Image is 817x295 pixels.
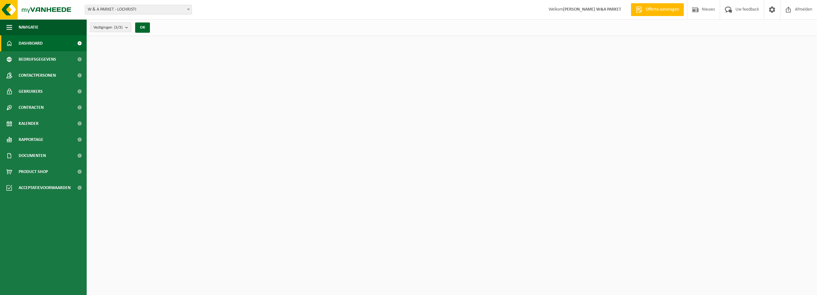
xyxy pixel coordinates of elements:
[19,35,43,51] span: Dashboard
[114,25,123,30] count: (3/3)
[19,132,43,148] span: Rapportage
[85,5,192,14] span: W & A PARKET - LOCHRISTI
[19,116,39,132] span: Kalender
[90,22,131,32] button: Vestigingen(3/3)
[93,23,123,32] span: Vestigingen
[19,83,43,100] span: Gebruikers
[644,6,681,13] span: Offerte aanvragen
[19,180,71,196] span: Acceptatievoorwaarden
[19,19,39,35] span: Navigatie
[135,22,150,33] button: OK
[19,67,56,83] span: Contactpersonen
[19,148,46,164] span: Documenten
[19,164,48,180] span: Product Shop
[563,7,621,12] strong: [PERSON_NAME] W&A PARKET
[19,51,56,67] span: Bedrijfsgegevens
[19,100,44,116] span: Contracten
[631,3,684,16] a: Offerte aanvragen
